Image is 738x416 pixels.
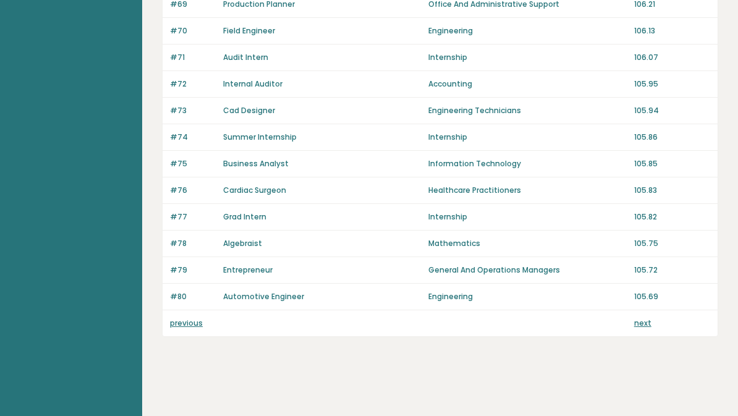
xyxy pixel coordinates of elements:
[170,132,216,143] p: #74
[634,132,710,143] p: 105.86
[634,185,710,196] p: 105.83
[223,185,286,195] a: Cardiac Surgeon
[170,79,216,90] p: #72
[428,238,626,249] p: Mathematics
[170,52,216,63] p: #71
[223,105,275,116] a: Cad Designer
[223,79,282,89] a: Internal Auditor
[634,52,710,63] p: 106.07
[428,291,626,302] p: Engineering
[428,132,626,143] p: Internship
[223,25,275,36] a: Field Engineer
[634,79,710,90] p: 105.95
[170,25,216,36] p: #70
[428,105,626,116] p: Engineering Technicians
[428,185,626,196] p: Healthcare Practitioners
[170,185,216,196] p: #76
[223,52,268,62] a: Audit Intern
[223,132,297,142] a: Summer Internship
[428,265,626,276] p: General And Operations Managers
[428,158,626,169] p: Information Technology
[170,105,216,116] p: #73
[634,105,710,116] p: 105.94
[634,238,710,249] p: 105.75
[170,265,216,276] p: #79
[634,211,710,223] p: 105.82
[170,291,216,302] p: #80
[634,158,710,169] p: 105.85
[634,25,710,36] p: 106.13
[223,291,304,302] a: Automotive Engineer
[634,265,710,276] p: 105.72
[223,238,262,248] a: Algebraist
[428,52,626,63] p: Internship
[223,158,289,169] a: Business Analyst
[170,211,216,223] p: #77
[170,238,216,249] p: #78
[223,265,273,275] a: Entrepreneur
[428,25,626,36] p: Engineering
[170,318,203,328] a: previous
[223,211,266,222] a: Grad Intern
[634,291,710,302] p: 105.69
[634,318,651,328] a: next
[428,211,626,223] p: Internship
[428,79,626,90] p: Accounting
[170,158,216,169] p: #75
